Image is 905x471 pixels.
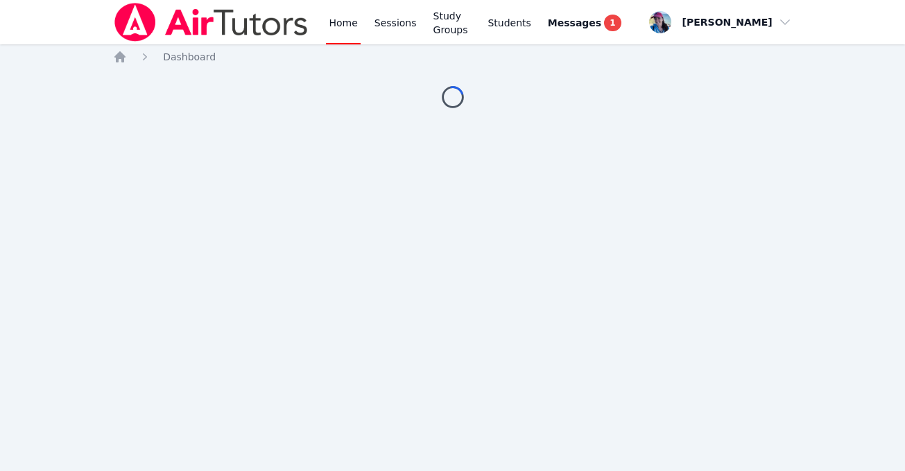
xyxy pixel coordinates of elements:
[163,51,216,62] span: Dashboard
[113,3,309,42] img: Air Tutors
[604,15,621,31] span: 1
[163,50,216,64] a: Dashboard
[548,16,601,30] span: Messages
[113,50,792,64] nav: Breadcrumb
